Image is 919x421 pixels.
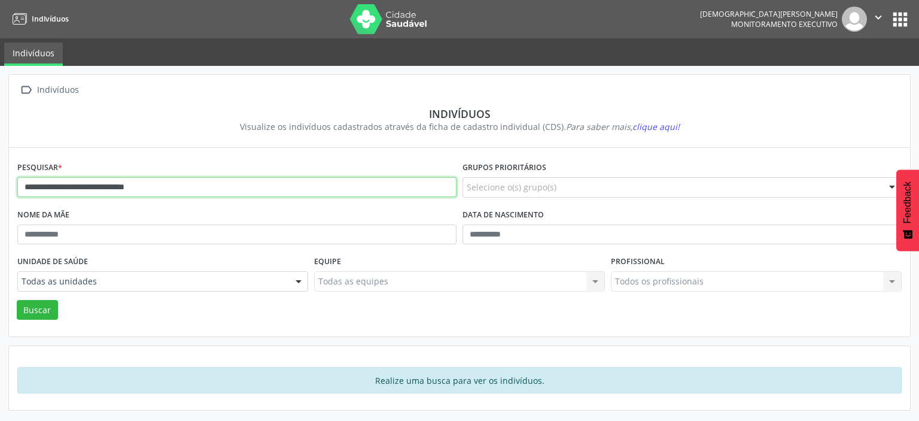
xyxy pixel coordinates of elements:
a: Indivíduos [8,9,69,29]
label: Pesquisar [17,159,62,177]
span: Monitoramento Executivo [731,19,838,29]
label: Unidade de saúde [17,253,88,271]
button: Buscar [17,300,58,320]
label: Equipe [314,253,341,271]
span: Todas as unidades [22,275,284,287]
button: apps [890,9,911,30]
button:  [867,7,890,32]
div: Indivíduos [26,107,893,120]
span: Selecione o(s) grupo(s) [467,181,556,193]
a:  Indivíduos [17,81,81,99]
span: clique aqui! [632,121,680,132]
label: Profissional [611,253,665,271]
span: Indivíduos [32,14,69,24]
div: Visualize os indivíduos cadastrados através da ficha de cadastro individual (CDS). [26,120,893,133]
label: Grupos prioritários [462,159,546,177]
div: Realize uma busca para ver os indivíduos. [17,367,902,393]
i:  [17,81,35,99]
i:  [872,11,885,24]
button: Feedback - Mostrar pesquisa [896,169,919,251]
div: [DEMOGRAPHIC_DATA][PERSON_NAME] [700,9,838,19]
img: img [842,7,867,32]
label: Data de nascimento [462,206,544,225]
a: Indivíduos [4,43,63,66]
span: Feedback [902,181,913,223]
label: Nome da mãe [17,206,69,225]
i: Para saber mais, [566,121,680,132]
div: Indivíduos [35,81,81,99]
